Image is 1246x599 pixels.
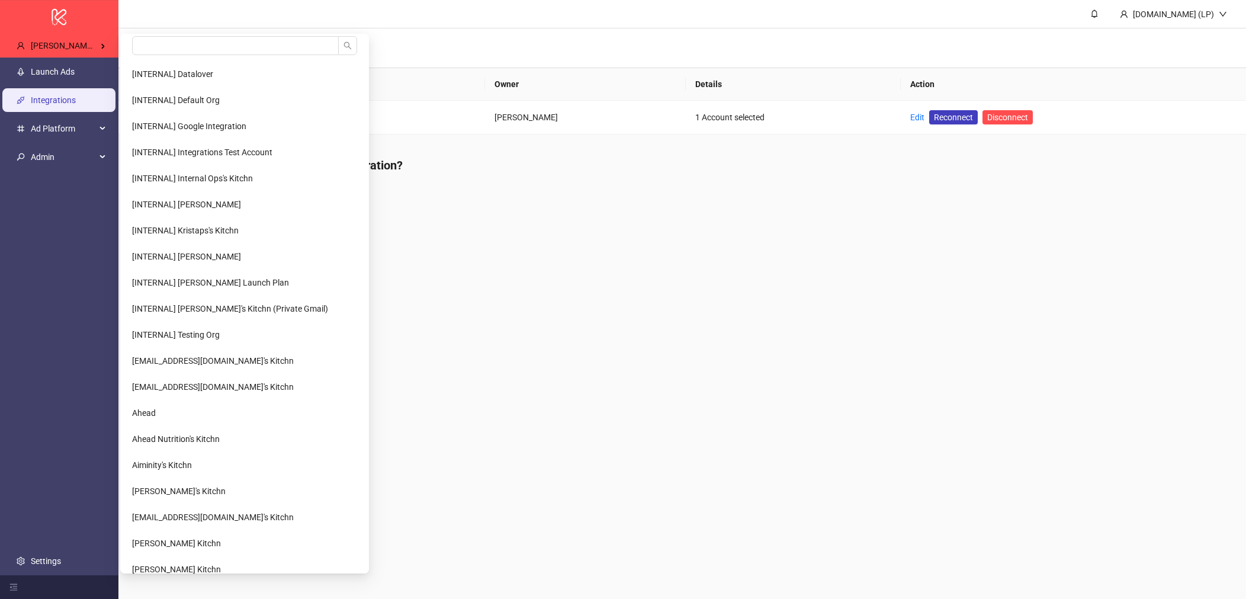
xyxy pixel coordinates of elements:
span: [PERSON_NAME] Kitchn [132,539,221,548]
span: Aiminity's Kitchn [132,460,192,470]
span: [PERSON_NAME]'s Kitchn [132,486,226,496]
span: [INTERNAL] Datalover [132,69,213,79]
span: user [17,41,25,50]
th: Owner [485,68,686,101]
div: 1 Account selected [695,111,891,124]
button: Disconnect [982,110,1033,124]
span: Reconnect [934,111,973,124]
span: [INTERNAL] [PERSON_NAME] [132,252,241,261]
span: user [1120,10,1128,18]
a: Reconnect [929,110,978,124]
a: Settings [31,556,61,566]
span: menu-fold [9,583,18,591]
span: number [17,124,25,133]
th: Action [901,68,1246,101]
span: Ahead Nutrition's Kitchn [132,434,220,444]
h4: What can [DOMAIN_NAME] do with this integration? [128,157,1237,174]
span: Ahead [132,408,156,418]
span: search [343,41,352,50]
th: Details [686,68,901,101]
li: Create and modify campaigns and adsets [152,219,1237,232]
span: Ad Platform [31,117,96,140]
span: [INTERNAL] Default Org [132,95,220,105]
span: Disconnect [987,113,1028,122]
span: down [1219,10,1227,18]
a: Launch Ads [31,67,75,76]
span: bell [1090,9,1099,18]
a: Edit [910,113,924,122]
span: [INTERNAL] Integrations Test Account [132,148,272,157]
span: [INTERNAL] Testing Org [132,330,220,339]
span: [INTERNAL] Google Integration [132,121,246,131]
div: [DOMAIN_NAME] (LP) [1128,8,1219,21]
li: Manage ad configuration and settings [152,206,1237,219]
span: Admin [31,145,96,169]
span: [PERSON_NAME] Kitchn [31,41,120,50]
a: Integrations [31,95,76,105]
div: [PERSON_NAME] [494,111,676,124]
span: [INTERNAL] Internal Ops's Kitchn [132,174,253,183]
span: [INTERNAL] [PERSON_NAME]'s Kitchn (Private Gmail) [132,304,328,313]
span: [EMAIL_ADDRESS][DOMAIN_NAME]'s Kitchn [132,356,294,366]
span: [INTERNAL] Kristaps's Kitchn [132,226,239,235]
span: [INTERNAL] [PERSON_NAME] [132,200,241,209]
span: [EMAIL_ADDRESS][DOMAIN_NAME]'s Kitchn [132,512,294,522]
span: [EMAIL_ADDRESS][DOMAIN_NAME]'s Kitchn [132,382,294,392]
span: [PERSON_NAME] Kitchn [132,565,221,574]
li: Create and modify existing ads [152,193,1237,206]
span: [INTERNAL] [PERSON_NAME] Launch Plan [132,278,289,287]
span: key [17,153,25,161]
